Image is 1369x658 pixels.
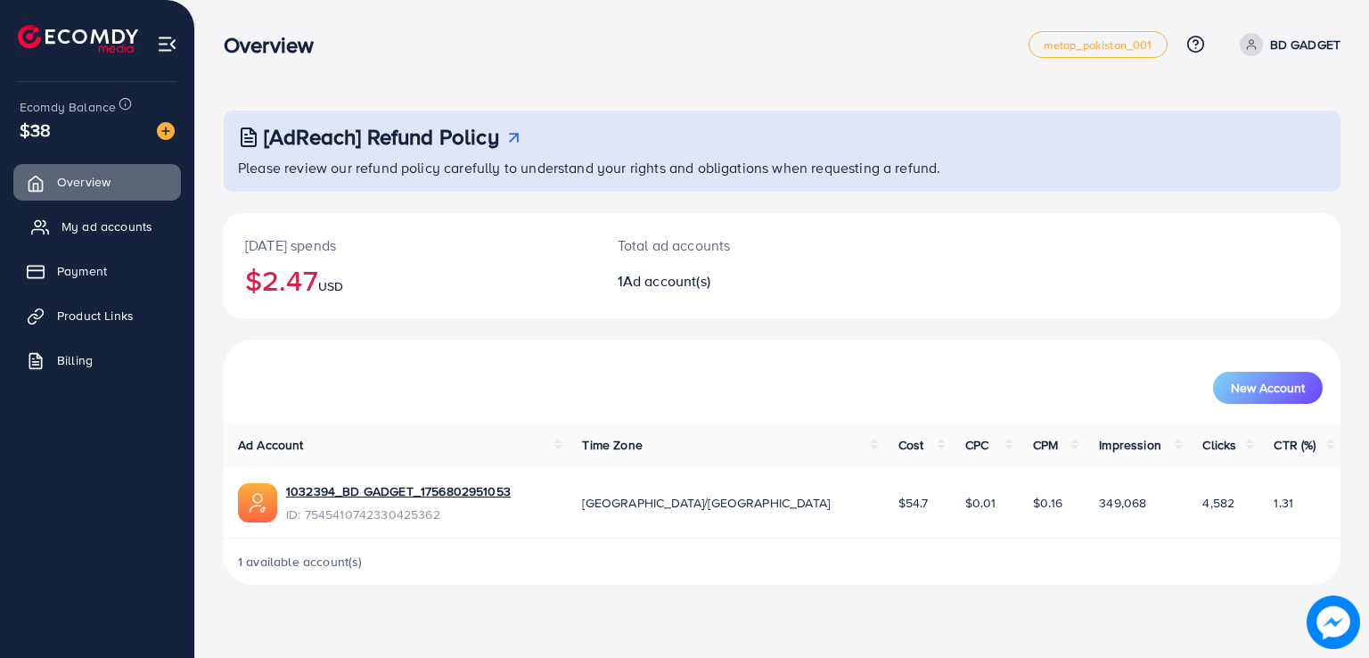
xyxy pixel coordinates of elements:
[1044,39,1152,51] span: metap_pakistan_001
[1033,436,1058,454] span: CPM
[1202,436,1236,454] span: Clicks
[965,436,988,454] span: CPC
[618,273,854,290] h2: 1
[898,436,924,454] span: Cost
[1213,372,1323,404] button: New Account
[623,271,710,291] span: Ad account(s)
[286,506,511,523] span: ID: 7545410742330425362
[1033,494,1062,512] span: $0.16
[264,124,499,150] h3: [AdReach] Refund Policy
[965,494,996,512] span: $0.01
[245,234,575,256] p: [DATE] spends
[286,482,511,500] a: 1032394_BD GADGET_1756802951053
[13,298,181,333] a: Product Links
[13,209,181,244] a: My ad accounts
[238,157,1330,178] p: Please review our refund policy carefully to understand your rights and obligations when requesti...
[1307,596,1360,649] img: image
[1233,33,1340,56] a: BD GADGET
[20,98,116,116] span: Ecomdy Balance
[13,342,181,378] a: Billing
[238,436,304,454] span: Ad Account
[898,494,929,512] span: $54.7
[1202,494,1234,512] span: 4,582
[582,436,642,454] span: Time Zone
[20,117,51,143] span: $38
[1099,494,1146,512] span: 349,068
[57,307,134,325] span: Product Links
[245,263,575,297] h2: $2.47
[157,34,177,54] img: menu
[57,173,111,191] span: Overview
[57,351,93,369] span: Billing
[318,277,343,295] span: USD
[18,25,138,53] img: logo
[582,494,830,512] span: [GEOGRAPHIC_DATA]/[GEOGRAPHIC_DATA]
[13,253,181,289] a: Payment
[238,553,363,571] span: 1 available account(s)
[13,164,181,200] a: Overview
[618,234,854,256] p: Total ad accounts
[1231,382,1305,394] span: New Account
[61,218,152,235] span: My ad accounts
[1029,31,1168,58] a: metap_pakistan_001
[224,32,328,58] h3: Overview
[238,483,277,522] img: ic-ads-acc.e4c84228.svg
[1099,436,1161,454] span: Impression
[1270,34,1340,55] p: BD GADGET
[1274,436,1316,454] span: CTR (%)
[57,262,107,280] span: Payment
[1274,494,1293,512] span: 1.31
[157,122,175,140] img: image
